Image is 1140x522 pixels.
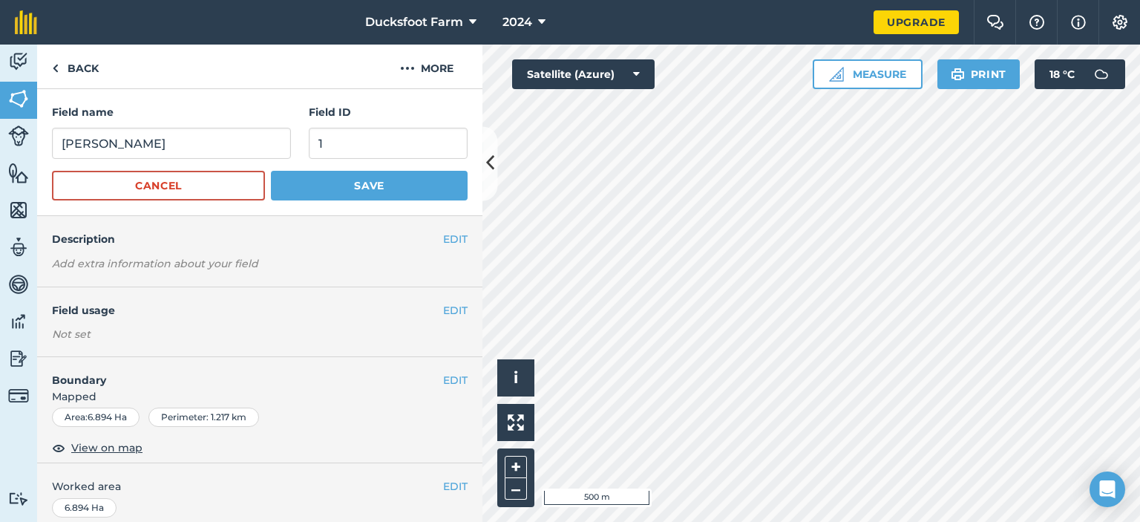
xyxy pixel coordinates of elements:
img: svg+xml;base64,PHN2ZyB4bWxucz0iaHR0cDovL3d3dy53My5vcmcvMjAwMC9zdmciIHdpZHRoPSI1NiIgaGVpZ2h0PSI2MC... [8,88,29,110]
img: svg+xml;base64,PHN2ZyB4bWxucz0iaHR0cDovL3d3dy53My5vcmcvMjAwMC9zdmciIHdpZHRoPSIyMCIgaGVpZ2h0PSIyNC... [400,59,415,77]
div: Open Intercom Messenger [1090,472,1125,507]
img: A question mark icon [1028,15,1046,30]
button: + [505,456,527,478]
img: svg+xml;base64,PD94bWwgdmVyc2lvbj0iMS4wIiBlbmNvZGluZz0idXRmLTgiPz4KPCEtLSBHZW5lcmF0b3I6IEFkb2JlIE... [8,125,29,146]
img: svg+xml;base64,PD94bWwgdmVyc2lvbj0iMS4wIiBlbmNvZGluZz0idXRmLTgiPz4KPCEtLSBHZW5lcmF0b3I6IEFkb2JlIE... [8,236,29,258]
img: A cog icon [1111,15,1129,30]
button: Print [937,59,1021,89]
button: EDIT [443,478,468,495]
img: svg+xml;base64,PHN2ZyB4bWxucz0iaHR0cDovL3d3dy53My5vcmcvMjAwMC9zdmciIHdpZHRoPSI1NiIgaGVpZ2h0PSI2MC... [8,162,29,184]
img: svg+xml;base64,PD94bWwgdmVyc2lvbj0iMS4wIiBlbmNvZGluZz0idXRmLTgiPz4KPCEtLSBHZW5lcmF0b3I6IEFkb2JlIE... [8,310,29,333]
h4: Field usage [52,302,443,319]
div: 6.894 Ha [52,498,117,518]
button: Satellite (Azure) [512,59,655,89]
a: Upgrade [874,10,959,34]
span: i [514,368,518,387]
div: Area : 6.894 Ha [52,408,140,427]
button: 18 °C [1035,59,1125,89]
img: svg+xml;base64,PHN2ZyB4bWxucz0iaHR0cDovL3d3dy53My5vcmcvMjAwMC9zdmciIHdpZHRoPSIxOSIgaGVpZ2h0PSIyNC... [951,65,965,83]
button: EDIT [443,302,468,319]
em: Add extra information about your field [52,257,258,270]
img: svg+xml;base64,PD94bWwgdmVyc2lvbj0iMS4wIiBlbmNvZGluZz0idXRmLTgiPz4KPCEtLSBHZW5lcmF0b3I6IEFkb2JlIE... [8,273,29,296]
button: Cancel [52,171,265,200]
img: svg+xml;base64,PHN2ZyB4bWxucz0iaHR0cDovL3d3dy53My5vcmcvMjAwMC9zdmciIHdpZHRoPSIxOCIgaGVpZ2h0PSIyNC... [52,439,65,457]
div: Not set [52,327,468,342]
img: Ruler icon [829,67,844,82]
a: Back [37,45,114,88]
img: svg+xml;base64,PD94bWwgdmVyc2lvbj0iMS4wIiBlbmNvZGluZz0idXRmLTgiPz4KPCEtLSBHZW5lcmF0b3I6IEFkb2JlIE... [8,385,29,406]
button: EDIT [443,372,468,388]
button: i [497,359,534,397]
img: svg+xml;base64,PD94bWwgdmVyc2lvbj0iMS4wIiBlbmNvZGluZz0idXRmLTgiPz4KPCEtLSBHZW5lcmF0b3I6IEFkb2JlIE... [8,492,29,506]
button: EDIT [443,231,468,247]
img: svg+xml;base64,PHN2ZyB4bWxucz0iaHR0cDovL3d3dy53My5vcmcvMjAwMC9zdmciIHdpZHRoPSI1NiIgaGVpZ2h0PSI2MC... [8,199,29,221]
h4: Field name [52,104,291,120]
img: svg+xml;base64,PHN2ZyB4bWxucz0iaHR0cDovL3d3dy53My5vcmcvMjAwMC9zdmciIHdpZHRoPSIxNyIgaGVpZ2h0PSIxNy... [1071,13,1086,31]
img: fieldmargin Logo [15,10,37,34]
img: svg+xml;base64,PD94bWwgdmVyc2lvbj0iMS4wIiBlbmNvZGluZz0idXRmLTgiPz4KPCEtLSBHZW5lcmF0b3I6IEFkb2JlIE... [8,50,29,73]
h4: Description [52,231,468,247]
img: svg+xml;base64,PD94bWwgdmVyc2lvbj0iMS4wIiBlbmNvZGluZz0idXRmLTgiPz4KPCEtLSBHZW5lcmF0b3I6IEFkb2JlIE... [8,348,29,370]
img: Four arrows, one pointing top left, one top right, one bottom right and the last bottom left [508,414,524,431]
button: More [371,45,482,88]
img: Two speech bubbles overlapping with the left bubble in the forefront [986,15,1004,30]
span: Worked area [52,478,468,495]
span: View on map [71,440,142,456]
button: – [505,478,527,500]
div: Perimeter : 1.217 km [148,408,259,427]
button: View on map [52,439,142,457]
button: Save [271,171,468,200]
img: svg+xml;base64,PD94bWwgdmVyc2lvbj0iMS4wIiBlbmNvZGluZz0idXRmLTgiPz4KPCEtLSBHZW5lcmF0b3I6IEFkb2JlIE... [1087,59,1116,89]
button: Measure [813,59,923,89]
h4: Boundary [37,357,443,388]
h4: Field ID [309,104,468,120]
span: Ducksfoot Farm [365,13,463,31]
span: 2024 [502,13,532,31]
span: 18 ° C [1049,59,1075,89]
img: svg+xml;base64,PHN2ZyB4bWxucz0iaHR0cDovL3d3dy53My5vcmcvMjAwMC9zdmciIHdpZHRoPSI5IiBoZWlnaHQ9IjI0Ii... [52,59,59,77]
span: Mapped [37,388,482,405]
